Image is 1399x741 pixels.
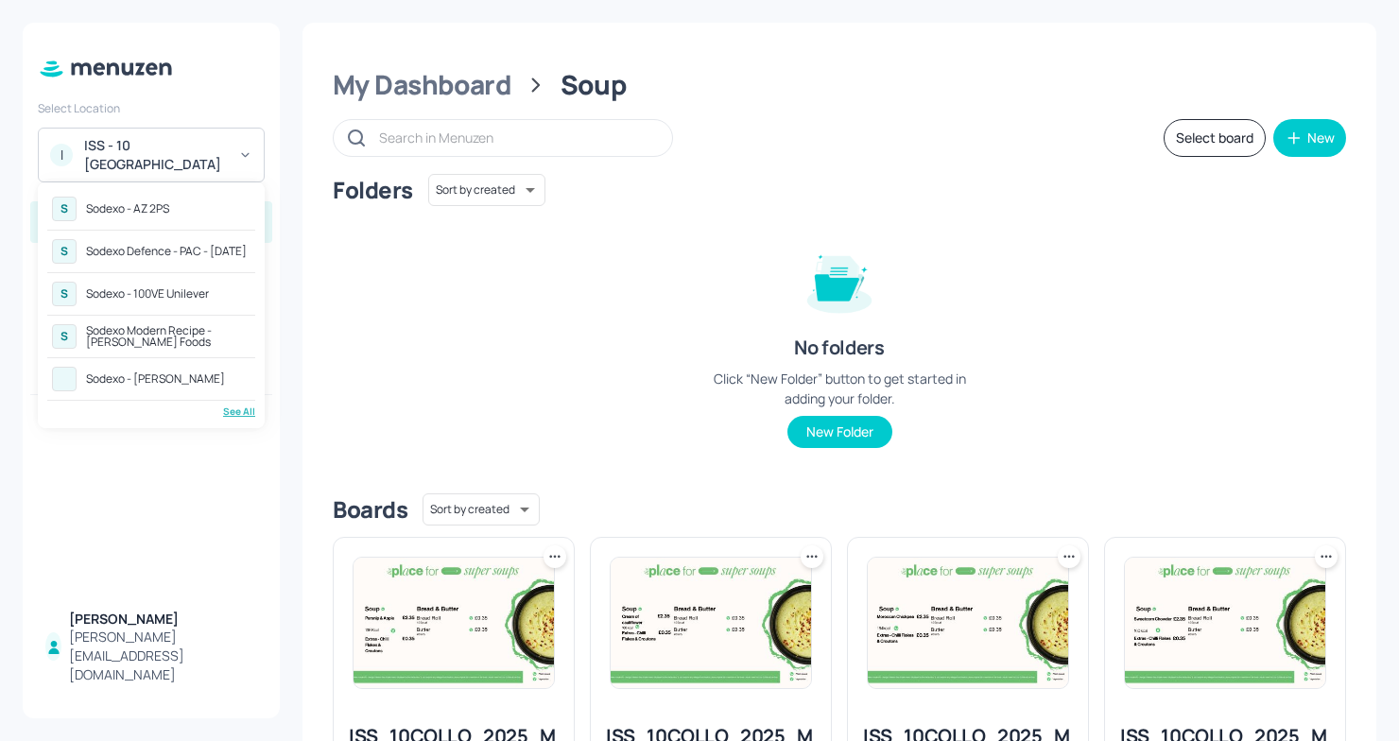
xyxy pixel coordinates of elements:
[47,405,255,419] div: See All
[52,282,77,306] div: S
[52,324,77,349] div: S
[86,288,209,300] div: Sodexo - 100VE Unilever
[86,325,250,348] div: Sodexo Modern Recipe - [PERSON_NAME] Foods
[86,373,225,385] div: Sodexo - [PERSON_NAME]
[52,197,77,221] div: S
[86,246,247,257] div: Sodexo Defence - PAC - [DATE]
[52,239,77,264] div: S
[86,203,169,215] div: Sodexo - AZ 2PS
